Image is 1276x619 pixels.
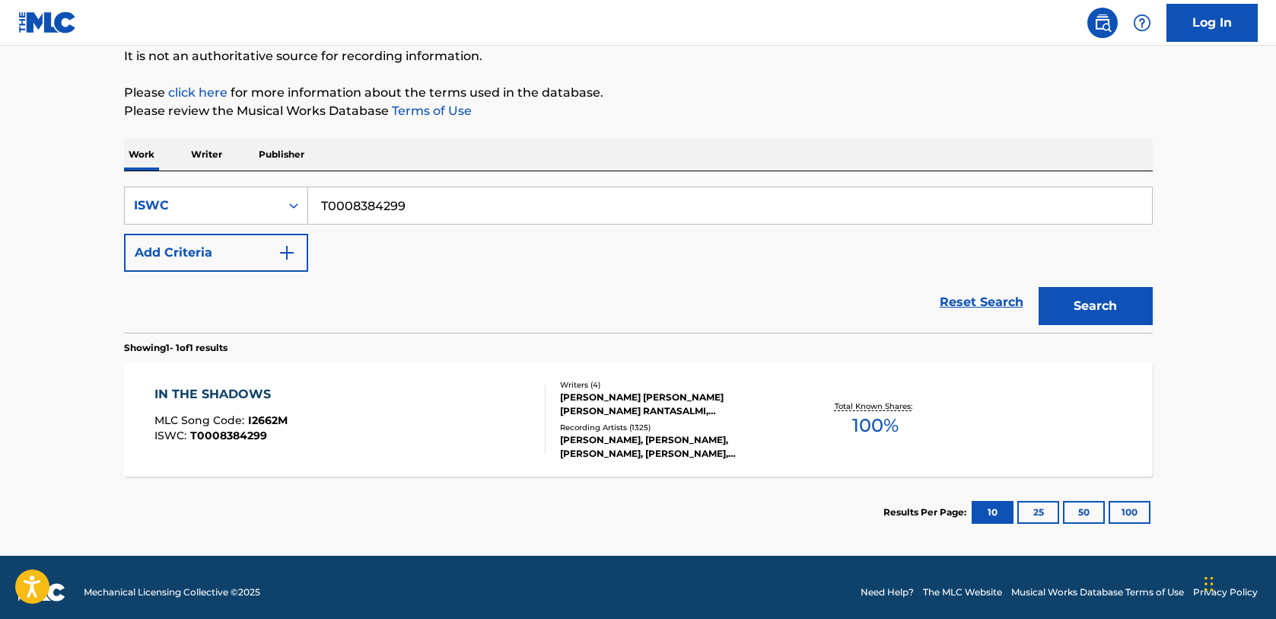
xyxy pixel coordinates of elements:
[1133,14,1151,32] img: help
[972,501,1013,524] button: 10
[1166,4,1258,42] a: Log In
[154,413,248,427] span: MLC Song Code :
[1200,546,1276,619] iframe: Chat Widget
[560,391,790,418] div: [PERSON_NAME] [PERSON_NAME] [PERSON_NAME] RANTASALMI, [PERSON_NAME], [PERSON_NAME]
[124,362,1153,477] a: IN THE SHADOWSMLC Song Code:I2662MISWC:T0008384299Writers (4)[PERSON_NAME] [PERSON_NAME] [PERSON_...
[861,585,914,599] a: Need Help?
[84,585,260,599] span: Mechanical Licensing Collective © 2025
[124,187,1153,333] form: Search Form
[389,104,472,118] a: Terms of Use
[124,47,1153,65] p: It is not an authoritative source for recording information.
[190,429,267,442] span: T0008384299
[124,139,159,171] p: Work
[835,400,916,412] p: Total Known Shares:
[248,413,288,427] span: I2662M
[154,429,190,442] span: ISWC :
[1017,501,1059,524] button: 25
[560,433,790,461] div: [PERSON_NAME], [PERSON_NAME], [PERSON_NAME], [PERSON_NAME], [PERSON_NAME], [PERSON_NAME],[PERSON_...
[154,385,288,404] div: IN THE SHADOWS
[124,84,1153,102] p: Please for more information about the terms used in the database.
[168,85,228,100] a: click here
[1127,8,1157,38] div: Help
[134,196,271,215] div: ISWC
[1093,14,1112,32] img: search
[560,379,790,391] div: Writers ( 4 )
[1011,585,1184,599] a: Musical Works Database Terms of Use
[18,11,77,34] img: MLC Logo
[124,102,1153,120] p: Please review the Musical Works Database
[278,244,296,262] img: 9d2ae6d4665cec9f34b9.svg
[1063,501,1105,524] button: 50
[852,412,899,439] span: 100 %
[932,286,1031,319] a: Reset Search
[124,341,228,355] p: Showing 1 - 1 of 1 results
[560,422,790,433] div: Recording Artists ( 1325 )
[1204,561,1214,607] div: Drag
[1087,8,1118,38] a: Public Search
[186,139,227,171] p: Writer
[124,234,308,272] button: Add Criteria
[1039,287,1153,325] button: Search
[1193,585,1258,599] a: Privacy Policy
[883,506,970,519] p: Results Per Page:
[254,139,309,171] p: Publisher
[1109,501,1150,524] button: 100
[923,585,1002,599] a: The MLC Website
